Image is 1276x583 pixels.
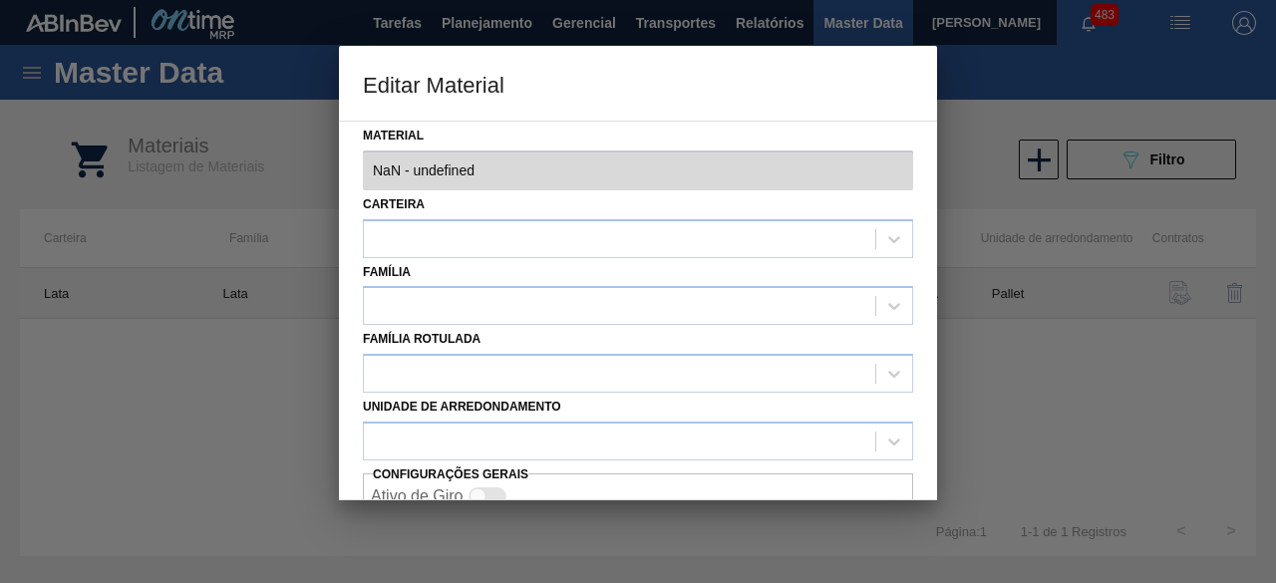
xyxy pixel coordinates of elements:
[373,467,528,481] label: Configurações Gerais
[363,197,425,211] label: Carteira
[363,400,561,414] label: Unidade de arredondamento
[363,265,411,279] label: Família
[363,332,480,346] label: Família Rotulada
[339,46,937,122] h3: Editar Material
[371,487,463,504] label: Ativo de Giro
[363,122,913,150] label: Material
